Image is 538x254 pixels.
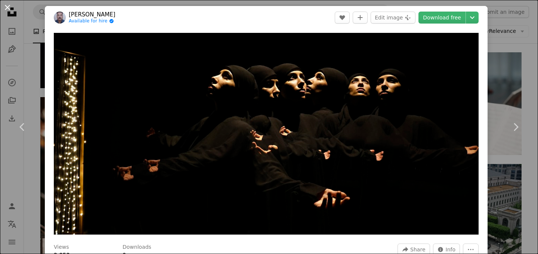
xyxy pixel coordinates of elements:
[54,33,479,235] button: Zoom in on this image
[353,12,368,24] button: Add to Collection
[69,18,115,24] a: Available for hire
[335,12,350,24] button: Like
[123,244,151,251] h3: Downloads
[54,12,66,24] img: Go to Mohsen Saadatnasri's profile
[54,33,479,235] img: A group of masked people sitting in front of a computer screen
[493,91,538,163] a: Next
[69,11,115,18] a: [PERSON_NAME]
[54,244,69,251] h3: Views
[371,12,415,24] button: Edit image
[418,12,466,24] a: Download free
[466,12,479,24] button: Choose download size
